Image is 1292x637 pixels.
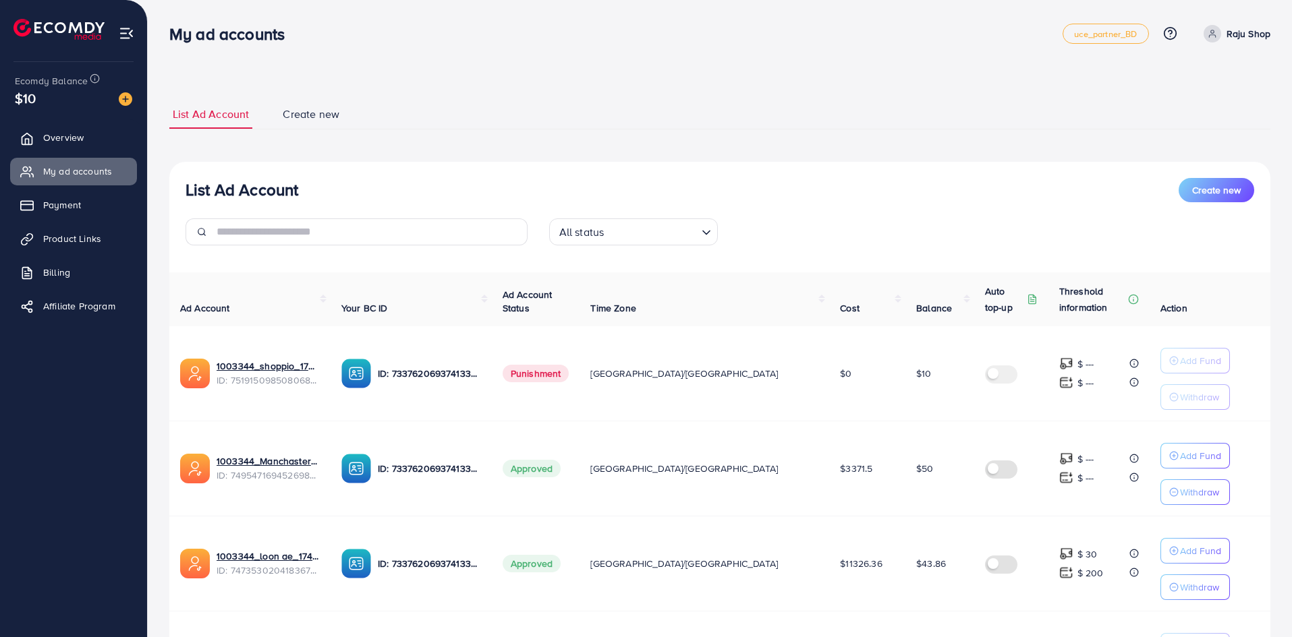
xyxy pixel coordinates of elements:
[1059,452,1073,466] img: top-up amount
[341,549,371,578] img: ic-ba-acc.ded83a64.svg
[1077,356,1094,372] p: $ ---
[180,454,210,483] img: ic-ads-acc.e4c84228.svg
[217,359,320,373] a: 1003344_shoppio_1750688962312
[1059,357,1073,371] img: top-up amount
[840,462,872,475] span: $3371.5
[43,266,70,279] span: Billing
[1077,375,1094,391] p: $ ---
[1077,546,1098,562] p: $ 30
[840,301,860,315] span: Cost
[840,367,851,380] span: $0
[180,549,210,578] img: ic-ads-acc.e4c84228.svg
[503,555,561,572] span: Approved
[15,74,88,88] span: Ecomdy Balance
[10,293,137,320] a: Affiliate Program
[1077,470,1094,486] p: $ ---
[119,92,132,106] img: image
[180,359,210,388] img: ic-ads-acc.e4c84228.svg
[549,218,718,245] div: Search for option
[217,373,320,387] span: ID: 7519150985080684551
[378,365,481,382] p: ID: 7337620693741338625
[13,19,105,40] img: logo
[341,359,371,388] img: ic-ba-acc.ded83a64.svg
[217,549,320,577] div: <span class='underline'>1003344_loon ae_1740066863007</span></br>7473530204183674896
[1077,565,1104,581] p: $ 200
[1180,579,1219,595] p: Withdraw
[186,180,298,200] h3: List Ad Account
[590,301,636,315] span: Time Zone
[43,131,84,144] span: Overview
[1160,301,1187,315] span: Action
[341,301,388,315] span: Your BC ID
[43,299,115,313] span: Affiliate Program
[1198,25,1270,42] a: Raju Shop
[169,24,296,44] h3: My ad accounts
[217,564,320,577] span: ID: 7473530204183674896
[1059,375,1073,390] img: top-up amount
[1059,283,1125,315] p: Threshold information
[43,164,112,178] span: My ad accounts
[1160,348,1230,373] button: Add Fund
[10,158,137,185] a: My ad accounts
[1160,574,1230,600] button: Withdraw
[173,107,249,122] span: List Ad Account
[503,288,553,315] span: Ad Account Status
[43,198,81,212] span: Payment
[217,454,320,468] a: 1003344_Manchaster_1745175503024
[378,555,481,572] p: ID: 7337620693741338625
[1063,24,1148,44] a: uce_partner_BD
[1180,543,1221,559] p: Add Fund
[1074,30,1137,38] span: uce_partner_BD
[608,220,696,242] input: Search for option
[378,460,481,477] p: ID: 7337620693741338625
[1192,183,1241,197] span: Create new
[1180,353,1221,369] p: Add Fund
[1180,389,1219,405] p: Withdraw
[840,557,882,570] span: $11326.36
[503,460,561,477] span: Approved
[1059,471,1073,485] img: top-up amount
[1160,538,1230,564] button: Add Fund
[1160,384,1230,410] button: Withdraw
[1077,451,1094,467] p: $ ---
[1160,479,1230,505] button: Withdraw
[916,301,952,315] span: Balance
[43,232,101,245] span: Product Links
[10,124,137,151] a: Overview
[916,462,933,475] span: $50
[590,557,778,570] span: [GEOGRAPHIC_DATA]/[GEOGRAPHIC_DATA]
[557,222,607,242] span: All status
[10,259,137,286] a: Billing
[1160,443,1230,468] button: Add Fund
[590,367,778,380] span: [GEOGRAPHIC_DATA]/[GEOGRAPHIC_DATA]
[180,301,230,315] span: Ad Account
[217,468,320,482] span: ID: 7495471694526988304
[1180,448,1221,464] p: Add Fund
[1179,178,1254,202] button: Create new
[119,26,134,41] img: menu
[590,462,778,475] span: [GEOGRAPHIC_DATA]/[GEOGRAPHIC_DATA]
[10,191,137,218] a: Payment
[1180,484,1219,500] p: Withdraw
[916,557,946,570] span: $43.86
[1059,566,1073,580] img: top-up amount
[217,454,320,482] div: <span class='underline'>1003344_Manchaster_1745175503024</span></br>7495471694526988304
[10,225,137,252] a: Product Links
[503,365,569,382] span: Punishment
[217,549,320,563] a: 1003344_loon ae_1740066863007
[916,367,931,380] span: $10
[1235,576,1282,627] iframe: Chat
[15,88,36,108] span: $10
[985,283,1024,315] p: Auto top-up
[1059,547,1073,561] img: top-up amount
[283,107,339,122] span: Create new
[341,454,371,483] img: ic-ba-acc.ded83a64.svg
[1227,26,1270,42] p: Raju Shop
[217,359,320,387] div: <span class='underline'>1003344_shoppio_1750688962312</span></br>7519150985080684551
